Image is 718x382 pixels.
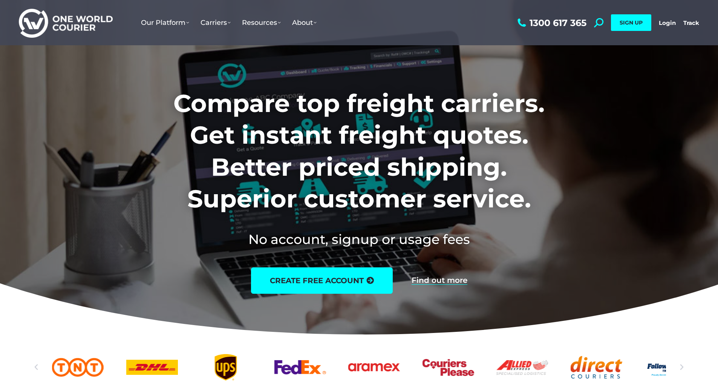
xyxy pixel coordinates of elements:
[195,11,236,34] a: Carriers
[286,11,322,34] a: About
[496,354,548,380] a: Allied Express logo
[274,354,326,380] div: 5 / 25
[422,354,474,380] a: Couriers Please logo
[292,18,317,27] span: About
[19,8,113,38] img: One World Courier
[135,11,195,34] a: Our Platform
[200,354,252,380] div: 4 / 25
[570,354,622,380] a: Direct Couriers logo
[242,18,281,27] span: Resources
[201,18,231,27] span: Carriers
[52,354,104,380] div: 2 / 25
[200,354,252,380] a: UPS logo
[126,354,178,380] a: DHl logo
[274,354,326,380] a: FedEx logo
[611,14,651,31] a: SIGN UP
[645,354,696,380] div: 10 / 25
[52,354,666,380] div: Slides
[124,87,594,215] h1: Compare top freight carriers. Get instant freight quotes. Better priced shipping. Superior custom...
[52,354,104,380] a: TNT logo Australian freight company
[683,19,699,26] a: Track
[126,354,178,380] div: 3 / 25
[348,354,400,380] a: Aramex_logo
[516,18,586,28] a: 1300 617 365
[620,19,643,26] span: SIGN UP
[412,276,467,285] a: Find out more
[422,354,474,380] div: 7 / 25
[251,267,393,294] a: create free account
[348,354,400,380] div: 6 / 25
[659,19,676,26] a: Login
[496,354,548,380] div: 8 / 25
[124,230,594,249] h2: No account, signup or usage fees
[570,354,622,380] div: 9 / 25
[645,354,696,380] a: Followmont transoirt web logo
[141,18,189,27] span: Our Platform
[236,11,286,34] a: Resources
